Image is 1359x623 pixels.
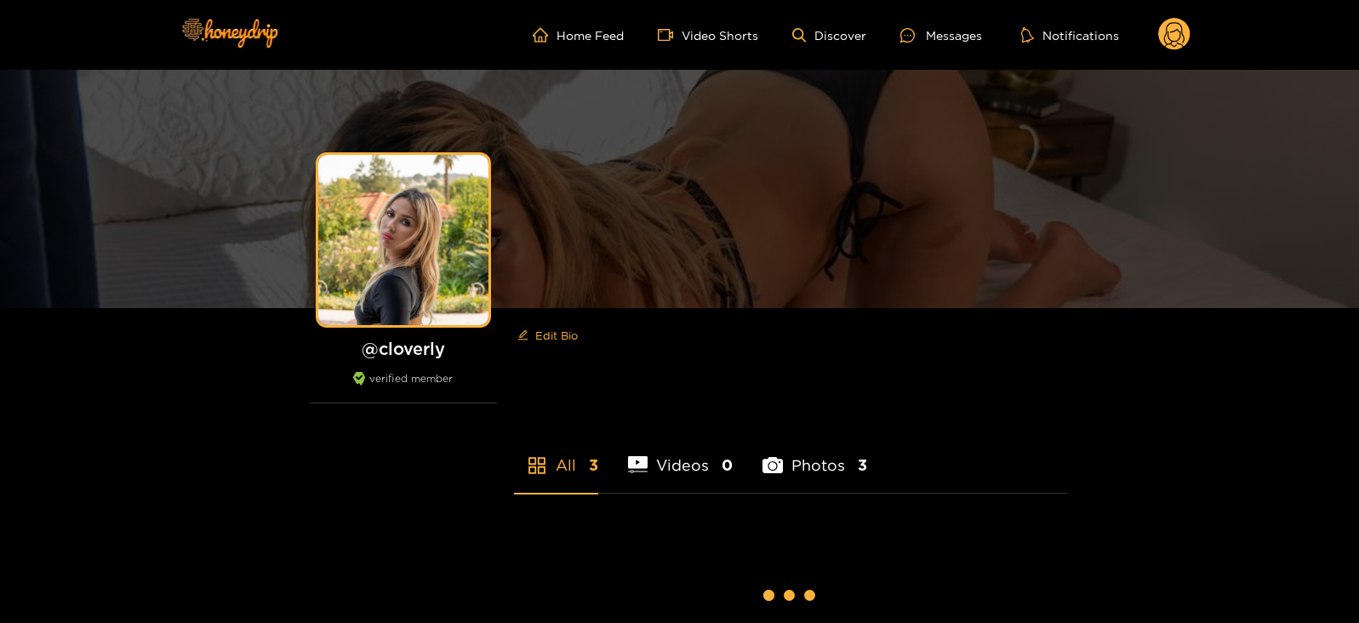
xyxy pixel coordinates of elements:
a: Home Feed [533,27,624,43]
span: appstore [527,455,547,476]
a: Video Shorts [658,27,758,43]
span: 0 [722,454,733,476]
button: Notifications [1016,26,1124,43]
button: editEdit Bio [514,322,581,349]
a: Discover [792,28,866,43]
li: Videos [628,416,734,493]
li: All [514,416,598,493]
div: verified member [310,372,497,403]
span: edit [517,329,528,342]
span: 3 [589,454,598,476]
li: Photos [762,416,867,493]
div: Messages [900,26,982,45]
h1: @ cloverly [310,338,497,359]
span: video-camera [658,27,682,43]
span: Edit Bio [535,327,578,344]
span: home [533,27,557,43]
span: 3 [858,454,867,476]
